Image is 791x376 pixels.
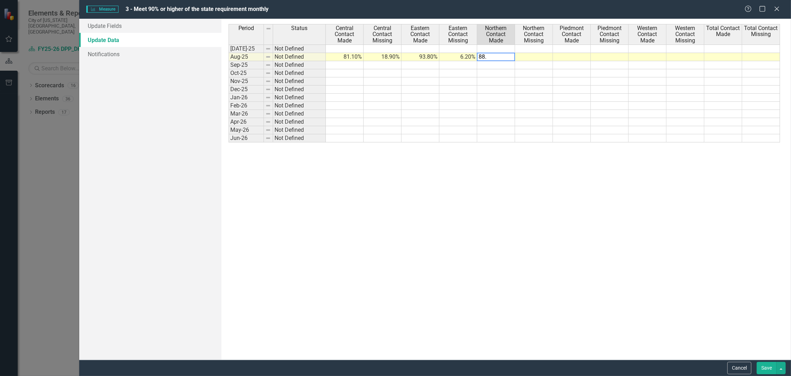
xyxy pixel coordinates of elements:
td: Not Defined [273,118,326,126]
span: Status [291,25,307,31]
img: 8DAGhfEEPCf229AAAAAElFTkSuQmCC [265,111,271,117]
span: Total Contact Missing [744,25,778,37]
td: Not Defined [273,77,326,86]
td: Not Defined [273,94,326,102]
td: May-26 [229,126,264,134]
img: 8DAGhfEEPCf229AAAAAElFTkSuQmCC [265,54,271,60]
td: Not Defined [273,45,326,53]
span: Central Contact Made [327,25,362,44]
td: Jun-26 [229,134,264,142]
td: Sep-25 [229,61,264,69]
td: Mar-26 [229,110,264,118]
td: Jan-26 [229,94,264,102]
span: Period [238,25,254,31]
img: 8DAGhfEEPCf229AAAAAElFTkSuQmCC [265,135,271,141]
img: 8DAGhfEEPCf229AAAAAElFTkSuQmCC [266,26,271,31]
img: 8DAGhfEEPCf229AAAAAElFTkSuQmCC [265,95,271,100]
img: 8DAGhfEEPCf229AAAAAElFTkSuQmCC [265,103,271,108]
span: Western Contact Made [630,25,665,44]
button: Save [757,362,776,374]
span: Eastern Contact Made [403,25,438,44]
td: Not Defined [273,110,326,118]
td: Not Defined [273,102,326,110]
td: 93.80% [402,53,439,61]
td: Not Defined [273,134,326,142]
td: Nov-25 [229,77,264,86]
a: Update Fields [79,19,221,33]
td: Oct-25 [229,69,264,77]
span: 3 - Meet 90% or higher of the state requirement monthly [126,6,269,12]
img: 8DAGhfEEPCf229AAAAAElFTkSuQmCC [265,78,271,84]
span: Measure [86,6,119,13]
td: 6.20% [439,53,477,61]
td: Not Defined [273,53,326,61]
a: Notifications [79,47,221,61]
span: Eastern Contact Missing [441,25,475,44]
img: 8DAGhfEEPCf229AAAAAElFTkSuQmCC [265,127,271,133]
a: Update Data [79,33,221,47]
button: Cancel [727,362,751,374]
td: Not Defined [273,126,326,134]
img: 8DAGhfEEPCf229AAAAAElFTkSuQmCC [265,70,271,76]
td: Aug-25 [229,53,264,61]
td: [DATE]-25 [229,45,264,53]
img: 8DAGhfEEPCf229AAAAAElFTkSuQmCC [265,46,271,52]
span: Northern Contact Missing [516,25,551,44]
span: Piedmont Contact Made [554,25,589,44]
span: Total Contact Made [706,25,740,37]
td: 81.10% [326,53,364,61]
td: Feb-26 [229,102,264,110]
span: Northern Contact Made [479,25,513,44]
td: Dec-25 [229,86,264,94]
span: Western Contact Missing [668,25,703,44]
td: Apr-26 [229,118,264,126]
img: 8DAGhfEEPCf229AAAAAElFTkSuQmCC [265,87,271,92]
td: Not Defined [273,86,326,94]
td: 18.90% [364,53,402,61]
span: Central Contact Missing [365,25,400,44]
td: Not Defined [273,69,326,77]
td: Not Defined [273,61,326,69]
span: Piedmont Contact Missing [592,25,627,44]
img: 8DAGhfEEPCf229AAAAAElFTkSuQmCC [265,62,271,68]
img: 8DAGhfEEPCf229AAAAAElFTkSuQmCC [265,119,271,125]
